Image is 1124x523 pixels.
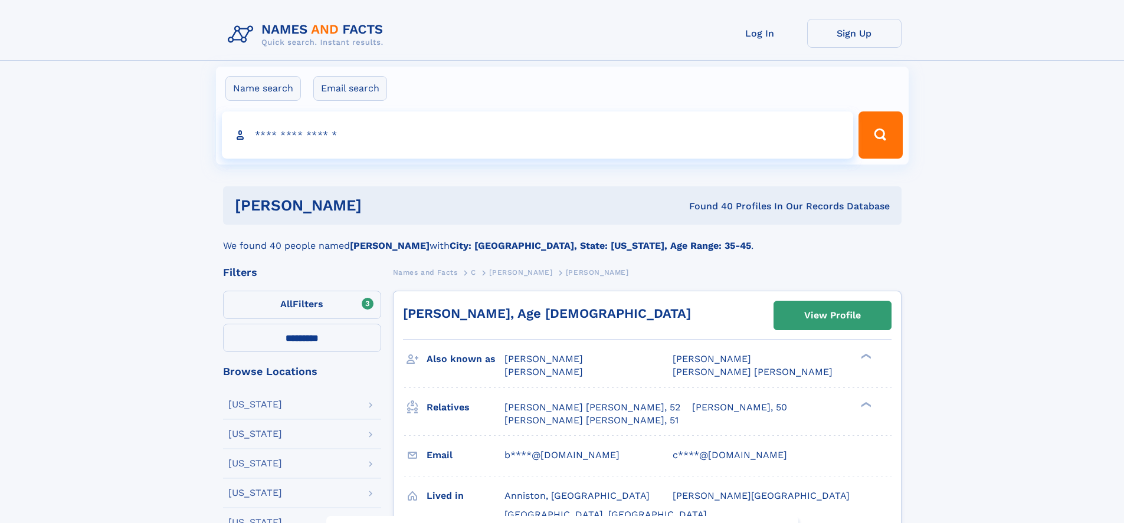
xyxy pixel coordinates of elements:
span: [PERSON_NAME] [566,268,629,277]
span: [PERSON_NAME] [673,353,751,364]
a: [PERSON_NAME] [489,265,552,279]
h3: Relatives [427,397,504,417]
div: Browse Locations [223,366,381,377]
a: [PERSON_NAME] [PERSON_NAME], 52 [504,401,680,414]
label: Filters [223,291,381,319]
a: C [471,265,476,279]
label: Name search [225,76,301,101]
a: [PERSON_NAME], Age [DEMOGRAPHIC_DATA] [403,306,691,321]
h3: Lived in [427,486,504,506]
span: [PERSON_NAME] [504,353,583,364]
a: Names and Facts [393,265,458,279]
span: [PERSON_NAME][GEOGRAPHIC_DATA] [673,490,850,501]
b: City: [GEOGRAPHIC_DATA], State: [US_STATE], Age Range: 35-45 [450,240,751,251]
div: View Profile [804,302,861,329]
h3: Email [427,445,504,465]
a: [PERSON_NAME] [PERSON_NAME], 51 [504,414,679,427]
div: [US_STATE] [228,400,282,409]
div: [US_STATE] [228,488,282,498]
span: C [471,268,476,277]
img: Logo Names and Facts [223,19,393,51]
div: Found 40 Profiles In Our Records Database [525,200,890,213]
div: [US_STATE] [228,459,282,468]
input: search input [222,111,854,159]
a: Sign Up [807,19,902,48]
a: Log In [713,19,807,48]
div: ❯ [858,353,872,360]
a: [PERSON_NAME], 50 [692,401,787,414]
span: Anniston, [GEOGRAPHIC_DATA] [504,490,650,501]
a: View Profile [774,301,891,330]
h1: [PERSON_NAME] [235,198,526,213]
span: [PERSON_NAME] [PERSON_NAME] [673,366,833,377]
span: [PERSON_NAME] [504,366,583,377]
h3: Also known as [427,349,504,369]
label: Email search [313,76,387,101]
div: ❯ [858,400,872,408]
span: [GEOGRAPHIC_DATA], [GEOGRAPHIC_DATA] [504,509,707,520]
div: [US_STATE] [228,429,282,439]
span: [PERSON_NAME] [489,268,552,277]
button: Search Button [858,111,902,159]
span: All [280,298,293,310]
div: Filters [223,267,381,278]
div: We found 40 people named with . [223,225,902,253]
b: [PERSON_NAME] [350,240,430,251]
